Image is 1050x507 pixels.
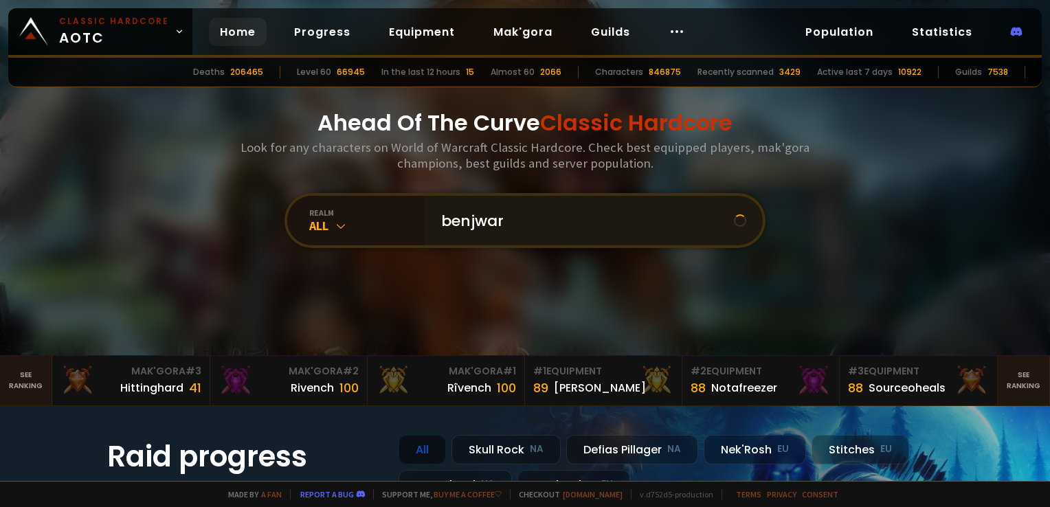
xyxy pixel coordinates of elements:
span: # 1 [503,364,516,378]
span: AOTC [59,15,169,48]
a: Home [209,18,267,46]
div: Skull Rock [451,435,561,464]
a: Consent [802,489,838,499]
small: NA [530,442,544,456]
small: NA [481,477,495,491]
a: Guilds [580,18,641,46]
span: Checkout [510,489,623,499]
div: 89 [533,379,548,397]
div: Stitches [812,435,909,464]
div: Mak'Gora [219,364,359,379]
a: Privacy [767,489,796,499]
h3: Look for any characters on World of Warcraft Classic Hardcore. Check best equipped players, mak'g... [235,139,815,171]
div: Sourceoheals [869,379,946,396]
div: Equipment [533,364,673,379]
a: Population [794,18,884,46]
a: Mak'Gora#1Rîvench100 [368,356,525,405]
a: Statistics [901,18,983,46]
div: Rîvench [447,379,491,396]
span: # 2 [691,364,706,378]
div: 2066 [540,66,561,78]
div: 100 [497,379,516,397]
div: realm [309,207,425,218]
h1: Raid progress [107,435,382,478]
small: Classic Hardcore [59,15,169,27]
span: Made by [220,489,282,499]
a: #2Equipment88Notafreezer [682,356,840,405]
a: Report a bug [300,489,354,499]
span: # 3 [848,364,864,378]
div: Equipment [691,364,831,379]
div: 10922 [898,66,921,78]
input: Search a character... [433,196,734,245]
div: Guilds [955,66,982,78]
div: Hittinghard [120,379,183,396]
span: # 1 [533,364,546,378]
a: Mak'Gora#3Hittinghard41 [52,356,210,405]
a: Equipment [378,18,466,46]
div: Almost 60 [491,66,535,78]
a: Mak'gora [482,18,563,46]
a: #1Equipment89[PERSON_NAME] [525,356,682,405]
div: Mak'Gora [60,364,201,379]
div: Equipment [848,364,988,379]
div: 88 [691,379,706,397]
div: Defias Pillager [566,435,698,464]
a: [DOMAIN_NAME] [563,489,623,499]
div: 846875 [649,66,681,78]
span: Classic Hardcore [540,107,733,138]
div: Soulseeker [517,470,630,499]
div: 88 [848,379,863,397]
div: 15 [466,66,474,78]
div: 206465 [230,66,263,78]
span: v. d752d5 - production [631,489,713,499]
div: 66945 [337,66,365,78]
span: # 2 [343,364,359,378]
div: 3429 [779,66,801,78]
div: Mak'Gora [376,364,516,379]
div: In the last 12 hours [381,66,460,78]
div: 41 [189,379,201,397]
a: Buy me a coffee [434,489,502,499]
span: # 3 [186,364,201,378]
a: a fan [261,489,282,499]
div: All [309,218,425,234]
a: #3Equipment88Sourceoheals [840,356,997,405]
div: 7538 [987,66,1008,78]
small: NA [667,442,681,456]
small: EU [880,442,892,456]
small: EU [601,477,613,491]
div: 100 [339,379,359,397]
div: Characters [595,66,643,78]
a: Seeranking [998,356,1050,405]
div: Doomhowl [399,470,512,499]
div: Rivench [291,379,334,396]
a: Classic HardcoreAOTC [8,8,192,55]
div: Level 60 [297,66,331,78]
small: EU [777,442,789,456]
a: Progress [283,18,361,46]
div: Recently scanned [697,66,774,78]
div: Notafreezer [711,379,777,396]
div: Nek'Rosh [704,435,806,464]
div: Active last 7 days [817,66,893,78]
span: Support me, [373,489,502,499]
a: Terms [736,489,761,499]
div: All [399,435,446,464]
div: [PERSON_NAME] [554,379,646,396]
h1: Ahead Of The Curve [317,106,733,139]
a: Mak'Gora#2Rivench100 [210,356,368,405]
div: Deaths [193,66,225,78]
